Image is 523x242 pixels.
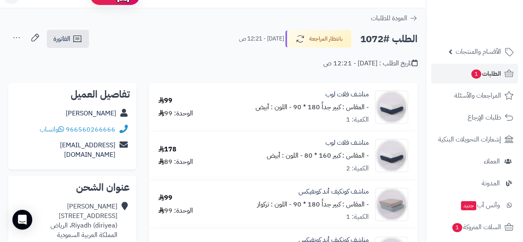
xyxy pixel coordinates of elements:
[256,102,291,112] small: - اللون : أبيض
[431,217,518,237] a: السلات المتروكة1
[158,206,193,216] div: الوحدة: 99
[360,31,418,48] h2: الطلب #1072
[66,125,115,134] a: 966560266666
[346,115,369,125] div: الكمية: 1
[293,199,369,209] small: - المقاس : كبير جداً 180 * 90
[431,86,518,105] a: المراجعات والأسئلة
[468,112,501,123] span: طلبات الإرجاع
[53,34,70,44] span: الفاتورة
[158,109,193,118] div: الوحدة: 99
[66,108,116,118] a: [PERSON_NAME]
[375,139,408,172] img: 1754839373-%D9%81%D9%84%D8%A7%D8%AA%20%D9%84%D9%88%D8%A8-90x90.jpg
[285,30,351,48] button: بانتظار المراجعة
[452,223,462,232] span: 1
[431,173,518,193] a: المدونة
[158,157,193,167] div: الوحدة: 89
[323,59,418,68] div: تاريخ الطلب : [DATE] - 12:21 ص
[257,199,291,209] small: - اللون : تركواز
[431,129,518,149] a: إشعارات التحويلات البنكية
[40,125,64,134] a: واتساب
[15,89,130,99] h2: تفاصيل العميل
[375,188,408,221] img: 1754839838-%D9%83%D9%88%D9%86%D9%83%D9%8A%D9%81%20%D8%A3%D9%86%D8%AF%20%D9%83%D9%88%D9%86%D9%81%D...
[451,221,501,233] span: السلات المتروكة
[158,145,177,154] div: 178
[47,30,89,48] a: الفاتورة
[60,140,115,160] a: [EMAIL_ADDRESS][DOMAIN_NAME]
[470,68,501,79] span: الطلبات
[456,46,501,58] span: الأقسام والمنتجات
[50,202,117,240] div: [PERSON_NAME] [STREET_ADDRESS] Riyadh (diriyea)، الرياض المملكة العربية السعودية
[375,91,408,124] img: 1754839373-%D9%81%D9%84%D8%A7%D8%AA%20%D9%84%D9%88%D8%A8-90x90.jpg
[325,138,369,148] a: مناشف فلات لوب
[267,151,303,161] small: - اللون : أبيض
[371,13,418,23] a: العودة للطلبات
[454,90,501,101] span: المراجعات والأسئلة
[12,210,32,230] div: Open Intercom Messenger
[482,177,500,189] span: المدونة
[467,20,515,38] img: logo-2.png
[371,13,407,23] span: العودة للطلبات
[239,35,284,43] small: [DATE] - 12:21 ص
[304,151,369,161] small: - المقاس : كبير 160 * 80
[431,151,518,171] a: العملاء
[158,193,172,203] div: 99
[460,199,500,211] span: وآتس آب
[158,96,172,105] div: 99
[293,102,369,112] small: - المقاس : كبير جداً 180 * 90
[15,182,130,192] h2: عنوان الشحن
[346,164,369,173] div: الكمية: 2
[471,69,481,79] span: 1
[484,156,500,167] span: العملاء
[461,201,476,210] span: جديد
[299,187,369,196] a: مناشف كونكيف أند كونفيكس
[431,108,518,127] a: طلبات الإرجاع
[438,134,501,145] span: إشعارات التحويلات البنكية
[431,64,518,84] a: الطلبات1
[325,90,369,99] a: مناشف فلات لوب
[431,195,518,215] a: وآتس آبجديد
[346,212,369,222] div: الكمية: 1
